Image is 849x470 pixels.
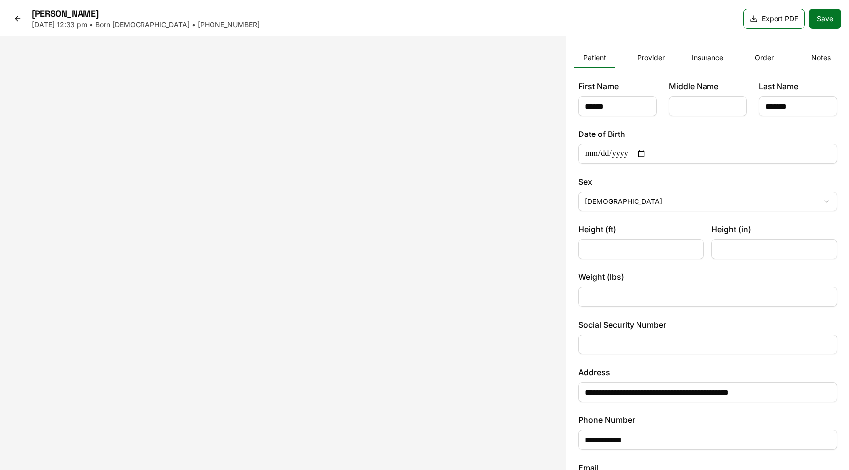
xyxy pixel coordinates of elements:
[743,9,805,29] button: Export PDF
[711,223,837,235] label: Height (in)
[578,80,657,92] label: First Name
[809,9,841,29] button: Save
[32,8,260,20] h1: [PERSON_NAME]
[578,176,837,188] label: Sex
[578,414,837,426] label: Phone Number
[688,48,728,68] button: Insurance
[574,48,615,68] button: Patient
[800,48,841,68] button: Notes
[631,48,672,68] button: Provider
[578,271,837,283] label: Weight (lbs)
[744,48,784,68] button: Order
[759,80,837,92] label: Last Name
[578,128,837,140] label: Date of Birth
[32,20,260,30] div: [DATE] 12:33 pm • Born [DEMOGRAPHIC_DATA] • [PHONE_NUMBER]
[669,80,747,92] label: Middle Name
[578,223,704,235] label: Height (ft)
[578,319,837,331] label: Social Security Number
[578,366,837,378] label: Address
